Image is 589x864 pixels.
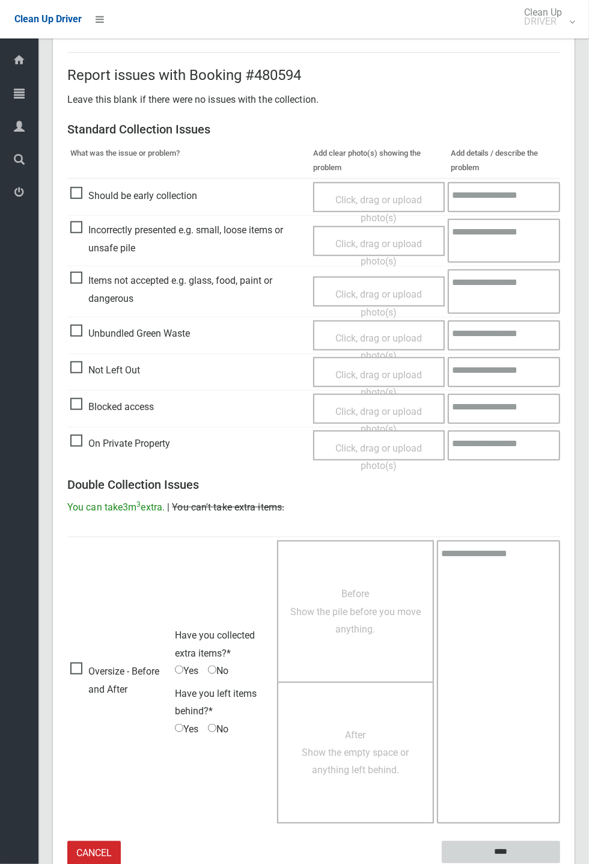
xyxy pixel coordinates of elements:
th: Add details / describe the problem [448,143,560,179]
span: Clean Up Driver [14,13,82,25]
p: Leave this blank if there were no issues with the collection. [67,91,560,109]
span: Clean Up [518,8,574,26]
span: 3m [123,501,141,513]
span: Have you left items behind?* [175,688,257,717]
span: Have you collected extra items?* [175,630,255,659]
span: Click, drag or upload photo(s) [335,332,422,362]
span: Not Left Out [70,361,140,379]
span: Click, drag or upload photo(s) [335,406,422,435]
h3: Standard Collection Issues [67,123,560,136]
span: No [208,662,228,680]
span: Click, drag or upload photo(s) [335,369,422,399]
th: What was the issue or problem? [67,143,310,179]
span: Click, drag or upload photo(s) [335,194,422,224]
span: Before Show the pile before you move anything. [290,588,421,635]
span: Click, drag or upload photo(s) [335,289,422,318]
span: You can take extra. [67,501,165,513]
span: Should be early collection [70,187,197,205]
a: Clean Up Driver [14,10,82,28]
span: Yes [175,662,198,680]
h2: Report issues with Booking #480594 [67,67,560,83]
span: After Show the empty space or anything left behind. [302,729,409,776]
span: Items not accepted e.g. glass, food, paint or dangerous [70,272,307,307]
small: DRIVER [524,17,562,26]
span: Unbundled Green Waste [70,325,190,343]
span: You can't take extra items. [172,501,284,513]
span: | [167,501,169,513]
span: Oversize - Before and After [70,663,169,698]
sup: 3 [136,500,141,509]
span: Blocked access [70,398,154,416]
span: Yes [175,720,198,738]
span: Click, drag or upload photo(s) [335,238,422,268]
span: On Private Property [70,435,170,453]
span: Incorrectly presented e.g. small, loose items or unsafe pile [70,221,307,257]
th: Add clear photo(s) showing the problem [310,143,448,179]
span: No [208,720,228,738]
h3: Double Collection Issues [67,478,560,491]
span: Click, drag or upload photo(s) [335,443,422,472]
